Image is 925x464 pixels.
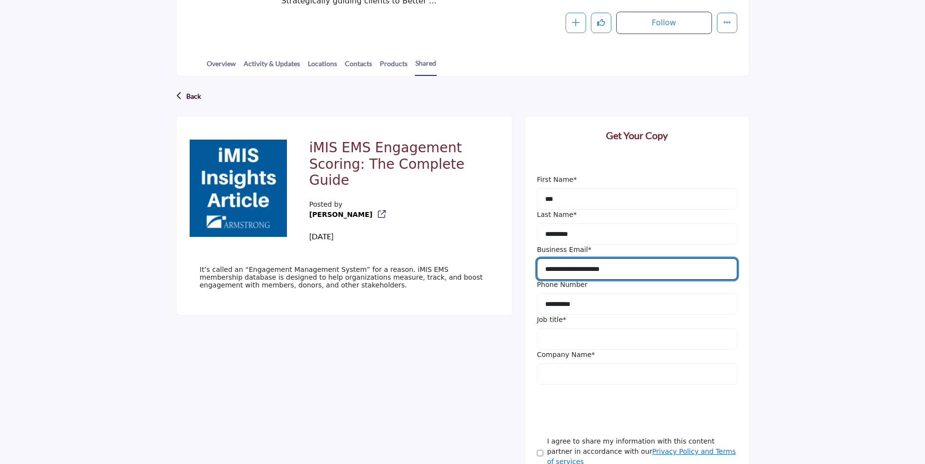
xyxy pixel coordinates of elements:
[243,58,301,75] a: Activity & Updates
[537,280,587,290] label: Phone Number
[309,211,373,218] a: [PERSON_NAME]
[537,223,737,245] input: Last Name
[537,245,591,255] label: Business Email*
[537,449,543,457] input: Agree Terms & Conditions
[591,13,611,33] button: Like
[190,140,287,237] img: No Feature content logo
[206,58,236,75] a: Overview
[309,140,489,192] h2: iMIS EMS Engagement Scoring: The Complete Guide
[537,350,595,360] label: Company Name*
[309,199,400,242] div: Posted by
[344,58,373,75] a: Contacts
[537,175,577,185] label: First Name*
[537,363,737,385] input: Company Name
[537,315,566,325] label: Job title*
[379,58,408,75] a: Products
[307,58,338,75] a: Locations
[537,128,737,143] h2: Get Your Copy
[309,232,334,241] span: [DATE]
[537,188,737,210] input: First Name
[415,58,437,76] a: Shared
[537,293,737,315] input: Phone Number
[537,328,737,350] input: Job Title
[200,266,489,289] p: It’s called an “Engagement Management System” for a reason. iMIS EMS membership database is desig...
[717,13,737,33] button: More details
[186,88,201,105] p: Back
[537,388,685,426] iframe: reCAPTCHA
[537,210,577,220] label: Last Name*
[616,12,712,34] button: Follow
[537,258,737,280] input: Business Email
